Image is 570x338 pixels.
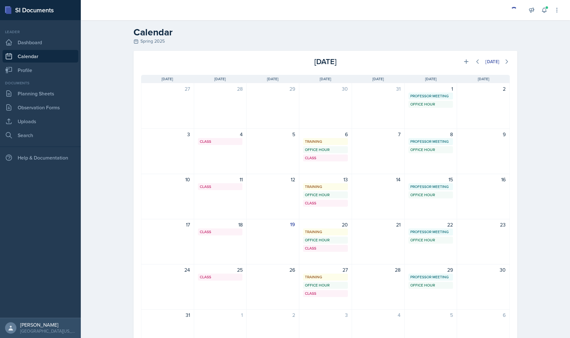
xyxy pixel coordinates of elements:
[134,38,517,45] div: Spring 2025
[408,85,453,93] div: 1
[410,139,451,144] div: Professor Meeting
[425,76,436,82] span: [DATE]
[305,282,346,288] div: Office Hour
[356,176,401,183] div: 14
[134,27,517,38] h2: Calendar
[303,130,348,138] div: 6
[198,221,243,228] div: 18
[408,176,453,183] div: 15
[198,311,243,319] div: 1
[410,192,451,198] div: Office Hour
[303,85,348,93] div: 30
[305,274,346,280] div: Training
[250,266,295,274] div: 26
[410,93,451,99] div: Professor Meeting
[478,76,489,82] span: [DATE]
[162,76,173,82] span: [DATE]
[250,85,295,93] div: 29
[410,184,451,190] div: Professor Meeting
[408,221,453,228] div: 22
[356,311,401,319] div: 4
[461,311,506,319] div: 6
[410,274,451,280] div: Professor Meeting
[320,76,331,82] span: [DATE]
[305,237,346,243] div: Office Hour
[303,311,348,319] div: 3
[3,29,78,35] div: Leader
[461,176,506,183] div: 16
[145,221,190,228] div: 17
[305,229,346,235] div: Training
[145,266,190,274] div: 24
[250,311,295,319] div: 2
[461,266,506,274] div: 30
[200,184,241,190] div: Class
[481,56,503,67] button: [DATE]
[3,64,78,76] a: Profile
[3,101,78,114] a: Observation Forms
[356,266,401,274] div: 28
[410,147,451,153] div: Office Hour
[303,266,348,274] div: 27
[3,115,78,128] a: Uploads
[303,221,348,228] div: 20
[250,221,295,228] div: 19
[408,130,453,138] div: 8
[356,130,401,138] div: 7
[408,266,453,274] div: 29
[305,192,346,198] div: Office Hour
[410,101,451,107] div: Office Hour
[305,200,346,206] div: Class
[3,80,78,86] div: Documents
[3,87,78,100] a: Planning Sheets
[356,85,401,93] div: 31
[356,221,401,228] div: 21
[305,139,346,144] div: Training
[305,291,346,296] div: Class
[461,221,506,228] div: 23
[3,129,78,142] a: Search
[267,76,278,82] span: [DATE]
[145,311,190,319] div: 31
[410,282,451,288] div: Office Hour
[264,56,387,67] div: [DATE]
[485,59,499,64] div: [DATE]
[198,130,243,138] div: 4
[200,139,241,144] div: Class
[198,266,243,274] div: 25
[3,151,78,164] div: Help & Documentation
[250,176,295,183] div: 12
[214,76,226,82] span: [DATE]
[145,176,190,183] div: 10
[198,176,243,183] div: 11
[200,274,241,280] div: Class
[20,322,76,328] div: [PERSON_NAME]
[305,147,346,153] div: Office Hour
[372,76,384,82] span: [DATE]
[145,130,190,138] div: 3
[461,85,506,93] div: 2
[303,176,348,183] div: 13
[410,229,451,235] div: Professor Meeting
[305,184,346,190] div: Training
[145,85,190,93] div: 27
[200,229,241,235] div: Class
[20,328,76,334] div: [GEOGRAPHIC_DATA][US_STATE] in [GEOGRAPHIC_DATA]
[305,245,346,251] div: Class
[410,237,451,243] div: Office Hour
[198,85,243,93] div: 28
[3,36,78,49] a: Dashboard
[3,50,78,63] a: Calendar
[408,311,453,319] div: 5
[305,155,346,161] div: Class
[461,130,506,138] div: 9
[250,130,295,138] div: 5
